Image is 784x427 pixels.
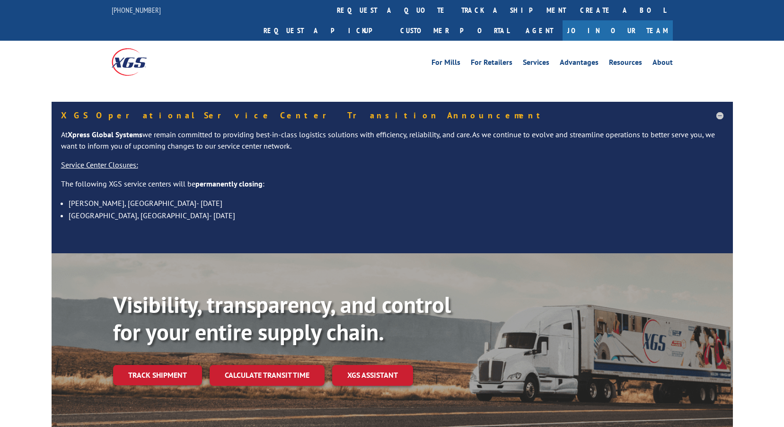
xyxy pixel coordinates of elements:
[432,59,460,69] a: For Mills
[471,59,512,69] a: For Retailers
[61,178,723,197] p: The following XGS service centers will be :
[332,365,413,385] a: XGS ASSISTANT
[393,20,516,41] a: Customer Portal
[256,20,393,41] a: Request a pickup
[68,130,142,139] strong: Xpress Global Systems
[69,197,723,209] li: [PERSON_NAME], [GEOGRAPHIC_DATA]- [DATE]
[112,5,161,15] a: [PHONE_NUMBER]
[195,179,263,188] strong: permanently closing
[609,59,642,69] a: Resources
[69,209,723,222] li: [GEOGRAPHIC_DATA], [GEOGRAPHIC_DATA]- [DATE]
[523,59,549,69] a: Services
[61,160,138,169] u: Service Center Closures:
[210,365,325,385] a: Calculate transit time
[560,59,599,69] a: Advantages
[516,20,563,41] a: Agent
[113,365,202,385] a: Track shipment
[652,59,673,69] a: About
[61,111,723,120] h5: XGS Operational Service Center Transition Announcement
[61,129,723,160] p: At we remain committed to providing best-in-class logistics solutions with efficiency, reliabilit...
[563,20,673,41] a: Join Our Team
[113,290,451,347] b: Visibility, transparency, and control for your entire supply chain.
